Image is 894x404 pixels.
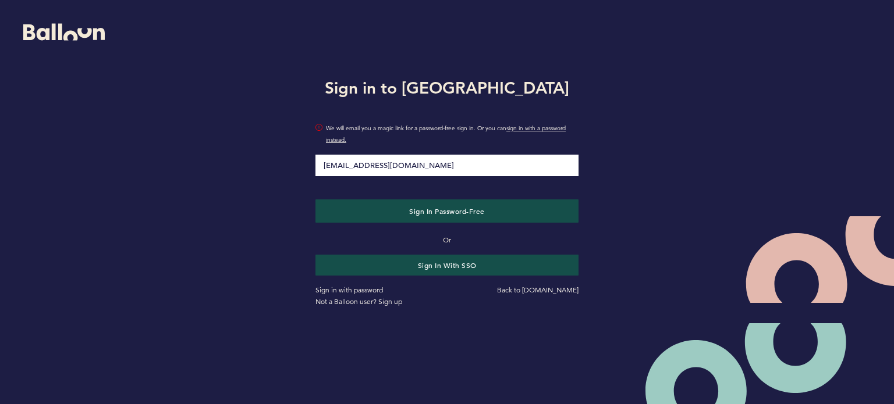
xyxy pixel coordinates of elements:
button: Sign in with SSO [315,255,579,276]
button: Sign in Password-Free [315,199,579,223]
h1: Sign in to [GEOGRAPHIC_DATA] [307,76,587,99]
a: Back to [DOMAIN_NAME] [497,285,579,294]
a: Not a Balloon user? Sign up [315,297,402,306]
input: Email [315,155,579,176]
p: Or [315,234,579,246]
span: We will email you a magic link for a password-free sign in. Or you can [326,123,579,146]
span: Sign in Password-Free [409,206,485,216]
a: Sign in with password [315,285,383,294]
